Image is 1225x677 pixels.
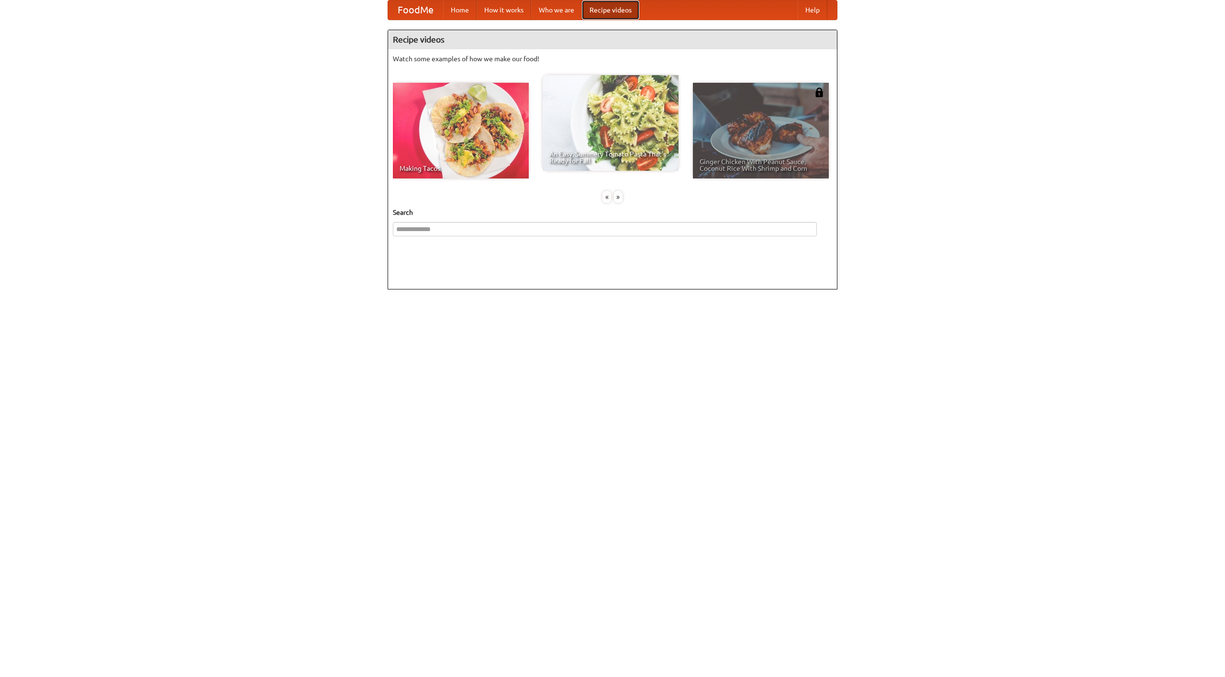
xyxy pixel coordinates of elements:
a: Home [443,0,477,20]
div: « [602,191,611,203]
a: Help [798,0,827,20]
a: How it works [477,0,531,20]
a: Recipe videos [582,0,639,20]
span: An Easy, Summery Tomato Pasta That's Ready for Fall [549,151,672,164]
span: Making Tacos [400,165,522,172]
a: Who we are [531,0,582,20]
a: Making Tacos [393,83,529,178]
h5: Search [393,208,832,217]
a: An Easy, Summery Tomato Pasta That's Ready for Fall [543,75,679,171]
h4: Recipe videos [388,30,837,49]
div: » [614,191,623,203]
a: FoodMe [388,0,443,20]
img: 483408.png [814,88,824,97]
p: Watch some examples of how we make our food! [393,54,832,64]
